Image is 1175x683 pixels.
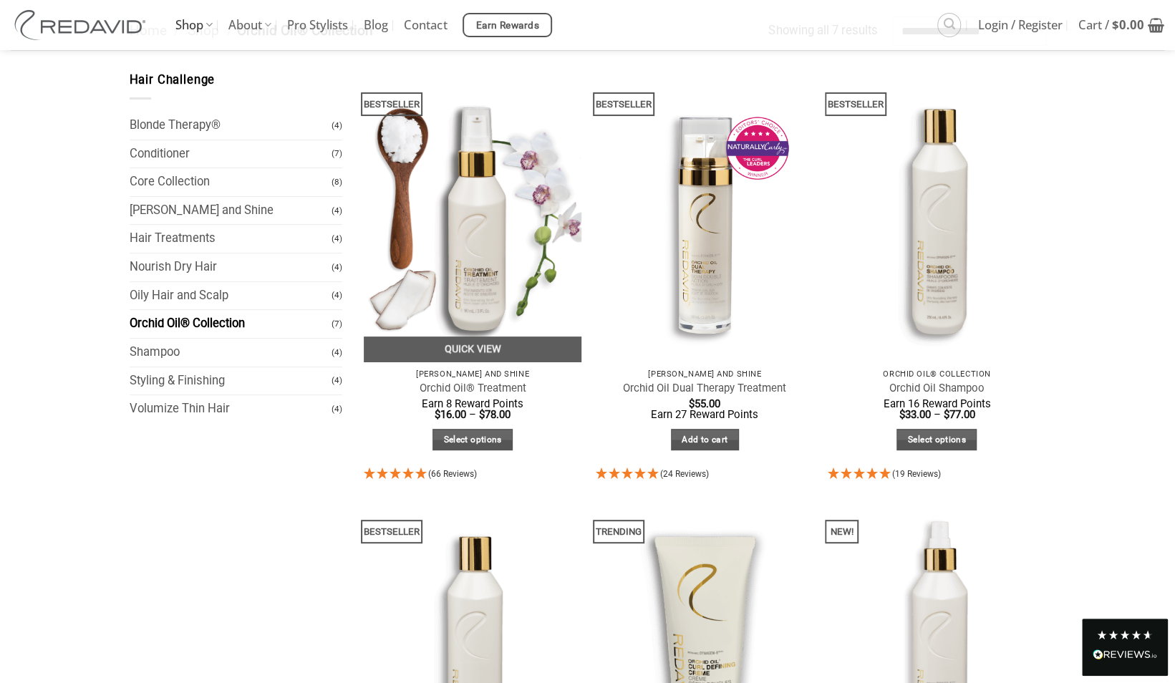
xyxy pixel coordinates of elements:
[479,408,511,421] bdi: 78.00
[896,429,977,451] a: Select options for “Orchid Oil Shampoo”
[1112,16,1119,33] span: $
[130,367,332,395] a: Styling & Finishing
[428,469,477,479] span: (66 Reviews)
[1112,16,1144,33] bdi: 0.00
[432,429,513,451] a: Select options for “Orchid Oil® Treatment”
[596,465,814,485] div: 4.92 Stars - 24 Reviews
[332,255,342,280] span: (4)
[1096,629,1154,641] div: 4.8 Stars
[332,311,342,336] span: (7)
[130,168,332,196] a: Core Collection
[828,465,1046,485] div: 4.95 Stars - 19 Reviews
[623,382,786,395] a: Orchid Oil Dual Therapy Treatment
[130,73,216,87] span: Hair Challenge
[689,397,720,410] bdi: 55.00
[479,408,485,421] span: $
[828,71,1046,362] img: REDAVID Orchid Oil Shampoo
[332,340,342,365] span: (4)
[130,225,332,253] a: Hair Treatments
[130,282,332,310] a: Oily Hair and Scalp
[364,465,582,485] div: 4.95 Stars - 66 Reviews
[130,339,332,367] a: Shampoo
[689,397,695,410] span: $
[435,408,440,421] span: $
[130,112,332,140] a: Blonde Therapy®
[943,408,975,421] bdi: 77.00
[371,369,575,379] p: [PERSON_NAME] and Shine
[435,408,466,421] bdi: 16.00
[364,336,582,362] a: Quick View
[11,10,154,40] img: REDAVID Salon Products | United States
[476,18,539,34] span: Earn Rewards
[933,408,940,421] span: –
[1082,619,1168,676] div: Read All Reviews
[596,71,814,362] img: REDAVID Orchid Oil Dual Therapy ~ Award Winning Curl Care
[892,469,941,479] span: (19 Reviews)
[671,429,739,451] a: Add to cart: “Orchid Oil Dual Therapy Treatment”
[463,13,552,37] a: Earn Rewards
[835,369,1039,379] p: Orchid Oil® Collection
[978,7,1063,43] span: Login / Register
[883,397,990,410] span: Earn 16 Reward Points
[943,408,949,421] span: $
[332,113,342,138] span: (4)
[651,408,758,421] span: Earn 27 Reward Points
[332,397,342,422] span: (4)
[332,368,342,393] span: (4)
[469,408,476,421] span: –
[1093,649,1157,659] img: REVIEWS.io
[899,408,904,421] span: $
[130,140,332,168] a: Conditioner
[130,253,332,281] a: Nourish Dry Hair
[1078,7,1144,43] span: Cart /
[889,382,985,395] a: Orchid Oil Shampoo
[364,71,582,362] img: REDAVID Orchid Oil Treatment 90ml
[332,198,342,223] span: (4)
[130,197,332,225] a: [PERSON_NAME] and Shine
[130,310,332,338] a: Orchid Oil® Collection
[332,283,342,308] span: (4)
[899,408,930,421] bdi: 33.00
[332,170,342,195] span: (8)
[603,369,807,379] p: [PERSON_NAME] and Shine
[937,13,961,37] a: Search
[332,141,342,166] span: (7)
[332,226,342,251] span: (4)
[420,382,526,395] a: Orchid Oil® Treatment
[130,395,332,423] a: Volumize Thin Hair
[422,397,523,410] span: Earn 8 Reward Points
[660,469,709,479] span: (24 Reviews)
[1093,646,1157,665] div: Read All Reviews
